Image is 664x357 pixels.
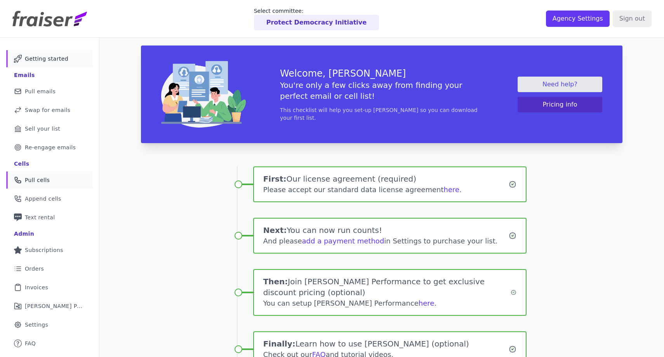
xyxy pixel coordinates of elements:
[25,176,50,184] span: Pull cells
[6,297,93,315] a: [PERSON_NAME] Performance
[263,298,511,309] div: You can setup [PERSON_NAME] Performance .
[546,10,610,27] input: Agency Settings
[263,236,509,247] div: And please in Settings to purchase your list.
[518,97,602,112] button: Pricing info
[6,83,93,100] a: Pull emails
[263,174,287,184] span: First:
[6,120,93,137] a: Sell your list
[14,230,34,238] div: Admin
[6,139,93,156] a: Re-engage emails
[6,260,93,277] a: Orders
[25,339,36,347] span: FAQ
[6,241,93,259] a: Subscriptions
[6,279,93,296] a: Invoices
[25,265,44,273] span: Orders
[419,299,435,307] a: here
[263,225,509,236] h1: You can now run counts!
[302,237,384,245] a: add a payment method
[280,80,483,101] h5: You're only a few clicks away from finding your perfect email or cell list!
[280,106,483,122] p: This checklist will help you set-up [PERSON_NAME] so you can download your first list.
[25,283,48,291] span: Invoices
[613,10,652,27] input: Sign out
[266,18,367,27] p: Protect Democracy Initiative
[263,339,295,348] span: Finally:
[25,213,55,221] span: Text rental
[25,125,60,133] span: Sell your list
[6,209,93,226] a: Text rental
[6,190,93,207] a: Append cells
[263,173,509,184] h1: Our license agreement (required)
[25,195,61,203] span: Append cells
[518,77,602,92] a: Need help?
[6,316,93,333] a: Settings
[254,7,379,15] p: Select committee:
[280,67,483,80] h3: Welcome, [PERSON_NAME]
[6,50,93,67] a: Getting started
[25,321,48,329] span: Settings
[254,7,379,30] a: Select committee: Protect Democracy Initiative
[14,160,29,168] div: Cells
[14,71,35,79] div: Emails
[12,11,87,26] img: Fraiser Logo
[6,335,93,352] a: FAQ
[263,184,509,195] div: Please accept our standard data license agreement
[25,302,83,310] span: [PERSON_NAME] Performance
[263,338,509,349] h1: Learn how to use [PERSON_NAME] (optional)
[263,277,288,286] span: Then:
[263,226,287,235] span: Next:
[161,61,246,128] img: img
[25,55,68,63] span: Getting started
[25,246,63,254] span: Subscriptions
[6,171,93,189] a: Pull cells
[25,106,70,114] span: Swap for emails
[6,101,93,119] a: Swap for emails
[263,276,511,298] h1: Join [PERSON_NAME] Performance to get exclusive discount pricing (optional)
[25,87,56,95] span: Pull emails
[25,143,76,151] span: Re-engage emails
